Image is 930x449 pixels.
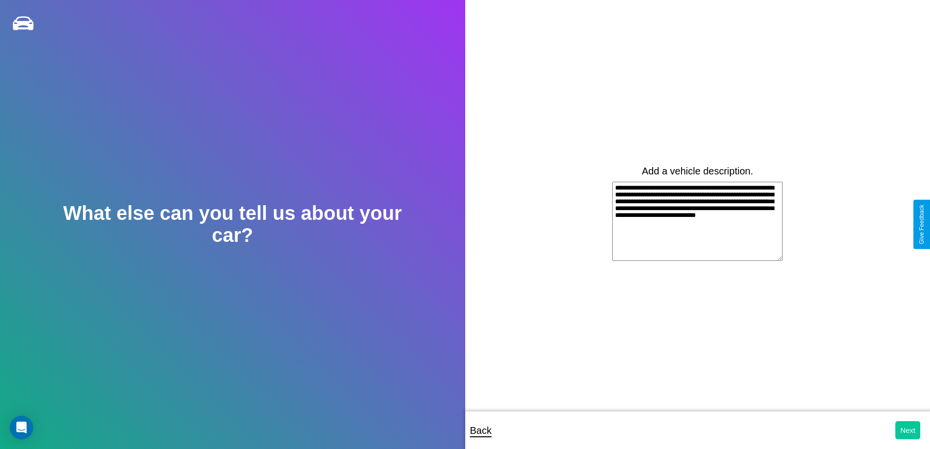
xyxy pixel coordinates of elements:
[46,202,418,246] h2: What else can you tell us about your car?
[895,421,920,439] button: Next
[918,205,925,244] div: Give Feedback
[10,416,33,439] div: Open Intercom Messenger
[470,422,492,439] p: Back
[642,166,753,177] label: Add a vehicle description.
